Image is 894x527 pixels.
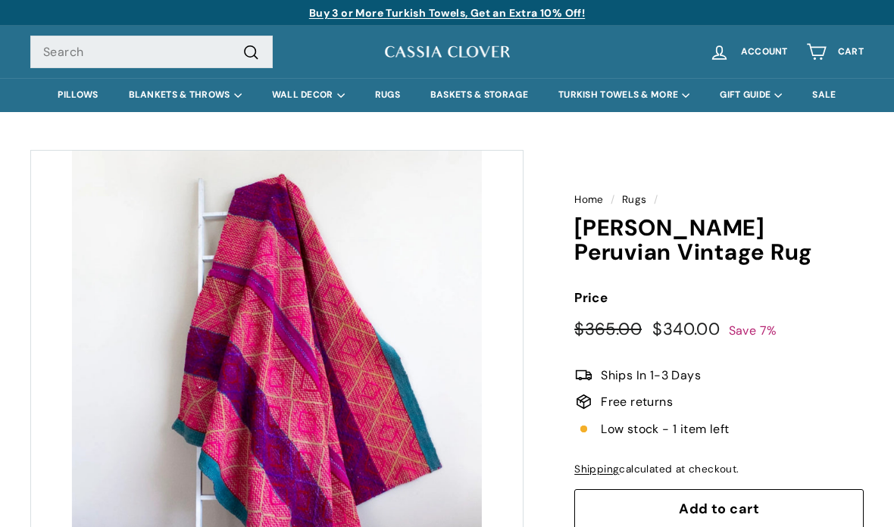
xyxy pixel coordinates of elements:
a: Account [700,30,797,74]
summary: GIFT GUIDE [705,78,797,112]
a: Cart [797,30,873,74]
a: SALE [797,78,851,112]
span: $340.00 [652,318,720,340]
span: Ships In 1-3 Days [601,366,701,385]
span: / [650,193,661,206]
h1: [PERSON_NAME] Peruvian Vintage Rug [574,216,864,265]
summary: TURKISH TOWELS & MORE [543,78,705,112]
a: PILLOWS [42,78,113,112]
a: Rugs [622,193,647,206]
div: calculated at checkout. [574,461,864,478]
span: Low stock - 1 item left [601,419,729,439]
a: Home [574,193,604,206]
span: Cart [838,47,864,57]
span: Free returns [601,392,673,412]
a: RUGS [360,78,415,112]
span: / [607,193,618,206]
span: Save 7% [729,323,777,338]
a: Shipping [574,463,619,476]
span: Add to cart [679,500,759,518]
span: Account [741,47,788,57]
a: BASKETS & STORAGE [415,78,543,112]
label: Price [574,288,864,308]
summary: BLANKETS & THROWS [114,78,257,112]
a: Buy 3 or More Turkish Towels, Get an Extra 10% Off! [309,6,585,20]
nav: breadcrumbs [574,192,864,208]
span: $365.00 [574,318,642,340]
input: Search [30,36,273,69]
summary: WALL DECOR [257,78,360,112]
